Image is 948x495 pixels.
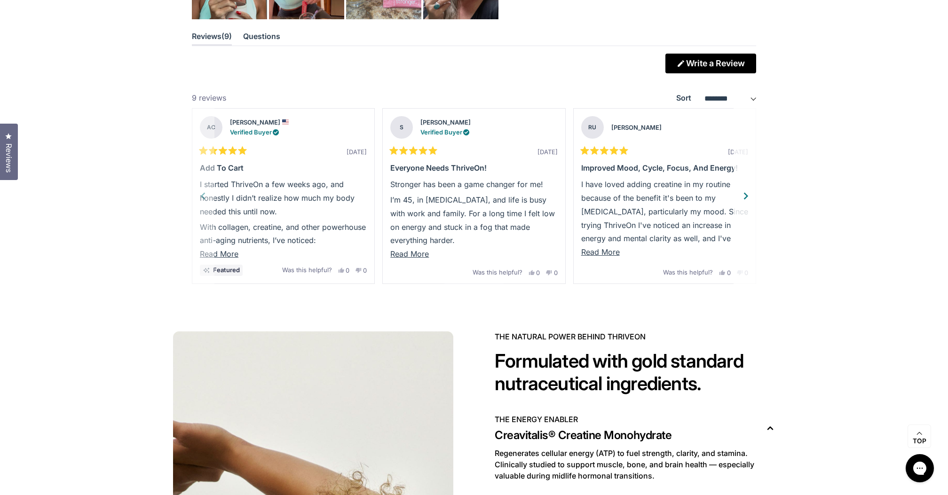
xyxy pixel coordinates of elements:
button: Questions [243,31,280,46]
button: THE ENERGY ENABLER Creavitalis® Creatine Monohydrate [495,414,775,448]
img: Flag of United States [282,119,289,125]
span: Featured [213,267,240,273]
p: I’m 45, in [MEDICAL_DATA], and life is busy with work and family. For a long time I felt low on e... [390,193,557,247]
button: 0 [546,269,557,276]
span: [DATE] [728,148,748,156]
button: 0 [529,269,540,276]
div: Verified Buyer [230,127,289,137]
strong: [PERSON_NAME] [611,124,662,131]
strong: S [390,116,413,139]
p: Regenerates cellular energy (ATP) to fuel strength, clarity, and stamina. Clinically studied to s... [495,448,775,481]
div: Verified Buyer [420,127,471,137]
span: THE ENERGY ENABLER [495,414,578,425]
button: Read More [200,247,367,261]
div: from United States [282,119,289,125]
strong: [PERSON_NAME] [420,118,471,126]
strong: AC [200,116,222,139]
button: 0 [355,267,367,274]
span: Was this helpful? [282,266,332,274]
button: Read More [390,247,557,261]
button: 0 [338,267,349,274]
a: Write a Review [665,54,756,73]
span: Was this helpful? [473,268,522,276]
div: Everyone needs ThriveOn! [390,162,557,174]
h2: Formulated with gold standard nutraceutical ingredients. [495,350,775,395]
button: Reviews [192,31,232,46]
p: With collagen, creatine, and other powerhouse anti-aging nutrients, I’ve noticed: [200,220,367,248]
label: Sort [676,93,691,102]
span: 9 [221,31,232,43]
button: Read More [581,245,748,259]
li: Slide 2 [379,108,569,284]
div: Review Carousel [192,108,756,284]
div: Add to cart [200,162,367,174]
span: Top [913,437,926,446]
p: I have loved adding creatine in my routine because of the benefit it's been to my [MEDICAL_DATA],... [581,178,748,273]
strong: RU [581,116,604,139]
li: Slide 3 [569,108,760,284]
span: The NATURAL POWER BEHIND THRIVEON [495,331,775,342]
span: Read More [390,249,429,259]
span: [DATE] [347,148,367,156]
button: 0 [719,269,730,276]
button: Next [734,108,756,284]
p: Stronger has been a game changer for me! [390,178,557,191]
span: Was this helpful? [663,268,713,276]
p: I started ThriveOn a few weeks ago, and honestly I didn’t realize how much my body needed this un... [200,178,367,218]
span: Reviews [2,143,15,173]
div: THE ENERGY ENABLER Creavitalis® Creatine Monohydrate [495,448,775,489]
li: Slide 1 [188,108,379,284]
span: Creavitalis® Creatine Monohydrate [495,428,671,443]
div: 9 reviews [192,92,226,104]
strong: [PERSON_NAME] [230,118,280,126]
span: Read More [200,249,238,259]
span: Read More [581,247,620,257]
span: [DATE] [537,148,558,156]
iframe: Gorgias live chat messenger [901,451,939,486]
div: Improved Mood, Cycle, Focus, and Energy! [581,162,748,174]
